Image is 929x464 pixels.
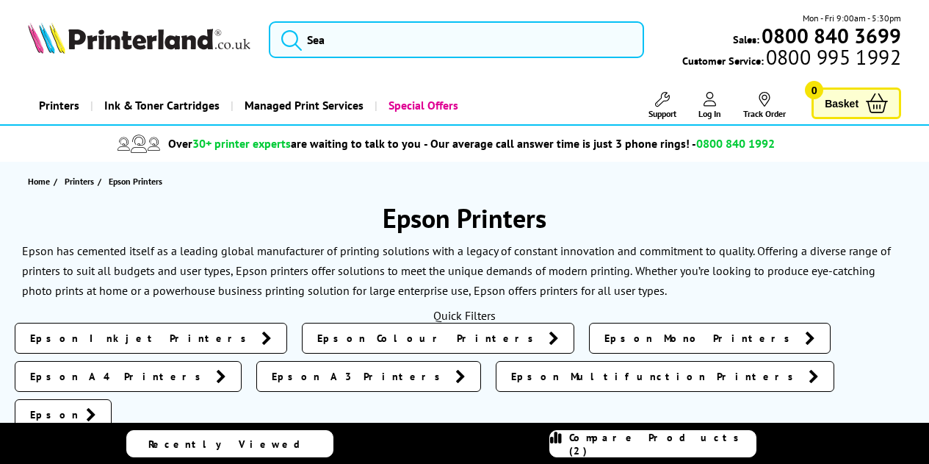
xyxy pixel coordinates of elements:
a: Ink & Toner Cartridges [90,87,231,124]
span: Epson A4 Printers [30,369,209,384]
div: Quick Filters [15,308,914,323]
span: Mon - Fri 9:00am - 5:30pm [803,11,901,25]
span: Epson [30,407,79,422]
a: Home [28,174,54,189]
a: Printers [28,87,90,124]
a: Printerland Logo [28,22,250,57]
a: Epson [15,399,112,430]
a: Epson Colour Printers [302,323,574,354]
span: 30+ printer experts [192,136,291,151]
span: Epson Printers [109,176,162,187]
span: Support [648,108,676,119]
a: Printers [65,174,98,189]
span: 0 [805,81,823,99]
span: Printers [65,174,94,189]
span: Over are waiting to talk to you [168,136,421,151]
span: Log In [698,108,721,119]
a: Epson A3 Printers [256,361,481,392]
a: Managed Print Services [231,87,375,124]
span: Customer Service: [682,50,901,68]
b: 0800 840 3699 [762,22,901,49]
span: - Our average call answer time is just 3 phone rings! - [424,136,775,151]
span: Sales: [733,32,759,46]
a: 0800 840 3699 [759,29,901,43]
a: Log In [698,92,721,119]
a: Epson Inkjet Printers [15,323,287,354]
input: Sea [269,21,644,58]
a: Epson A4 Printers [15,361,242,392]
a: Special Offers [375,87,469,124]
a: Compare Products (2) [549,430,756,457]
p: Epson has cemented itself as a leading global manufacturer of printing solutions with a legacy of... [22,243,891,278]
a: Recently Viewed [126,430,333,457]
a: Support [648,92,676,119]
span: Epson Colour Printers [317,331,541,346]
span: Epson Inkjet Printers [30,331,254,346]
span: Ink & Toner Cartridges [104,87,220,124]
span: Compare Products (2) [569,431,756,457]
h1: Epson Printers [15,201,914,235]
span: Recently Viewed [148,438,315,451]
span: Basket [825,93,858,113]
span: Epson Multifunction Printers [511,369,801,384]
span: 0800 995 1992 [764,50,901,64]
a: Epson Mono Printers [589,323,831,354]
span: Epson A3 Printers [272,369,448,384]
span: Epson Mono Printers [604,331,798,346]
a: Track Order [743,92,786,119]
span: 0800 840 1992 [696,136,775,151]
a: Basket 0 [811,88,901,119]
img: Printerland Logo [28,22,250,54]
a: Epson Multifunction Printers [496,361,834,392]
